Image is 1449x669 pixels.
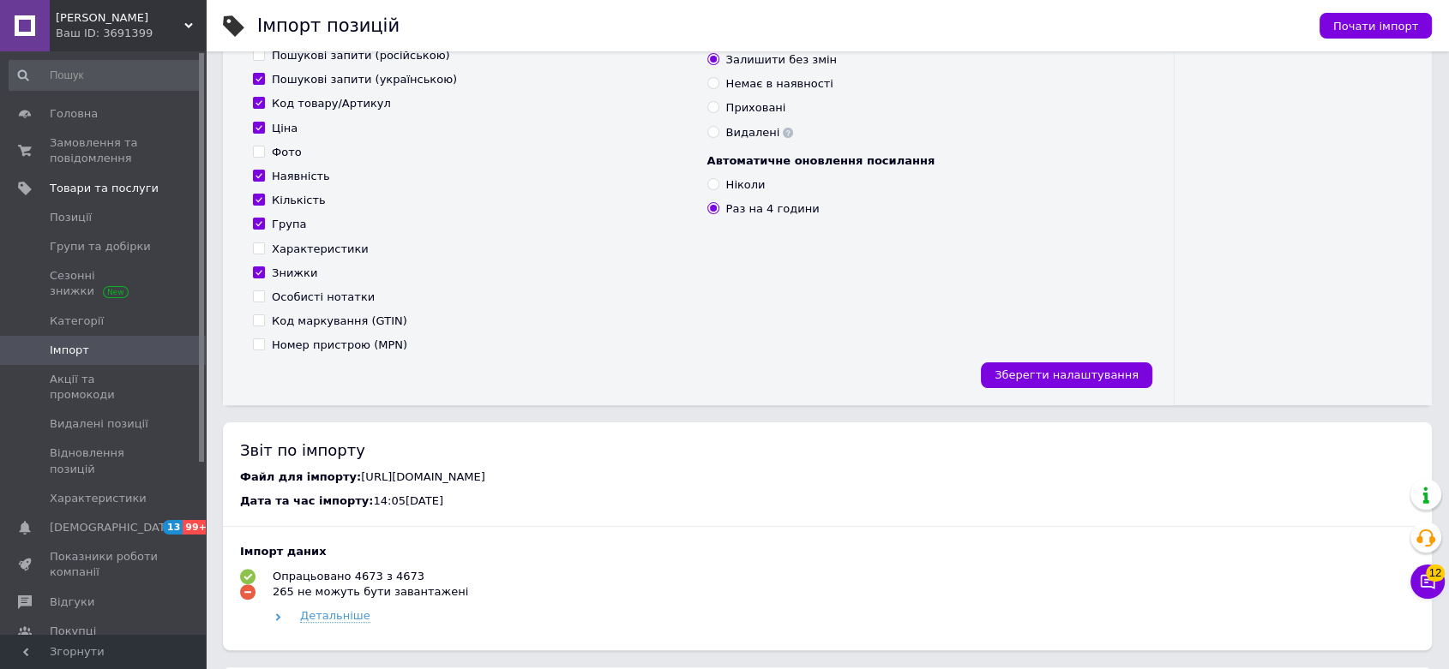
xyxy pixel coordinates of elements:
span: Товари та послуги [50,181,159,196]
div: Автоматичне оновлення посилання [707,153,1145,169]
div: Ціна [272,121,298,136]
button: Чат з покупцем12 [1410,564,1445,599]
button: Зберегти налаштування [981,362,1152,388]
div: Залишити без змін [726,52,837,68]
span: Сезонні знижки [50,268,159,299]
div: Кількість [272,193,326,208]
div: Особисті нотатки [272,290,375,305]
span: Зберегти налаштування [995,368,1139,381]
span: Відновлення позицій [50,445,159,476]
div: Опрацьовано 4673 з 4673 [273,569,424,584]
div: Ніколи [726,177,766,193]
span: Показники роботи компанії [50,549,159,580]
div: Ваш ID: 3691399 [56,26,206,41]
span: Файл для імпорту: [240,470,361,483]
span: [DEMOGRAPHIC_DATA] [50,520,177,535]
div: Наявність [272,169,330,184]
h1: Імпорт позицій [257,15,400,36]
div: Код товару/Артикул [272,96,391,111]
span: Імпорт [50,343,89,358]
button: Почати імпорт [1320,13,1432,39]
input: Пошук [9,60,201,91]
div: Пошукові запити (російською) [272,48,450,63]
span: 12 [1426,564,1445,582]
span: 13 [163,520,183,535]
div: Імпорт даних [240,544,1415,559]
div: 265 не можуть бути завантажені [273,584,468,600]
span: Акції та промокоди [50,372,159,403]
span: Замовлення та повідомлення [50,135,159,166]
div: Група [272,217,306,232]
span: Головна [50,106,98,122]
span: Детальніше [300,609,370,623]
span: Групи та добірки [50,239,151,254]
div: Приховані [726,100,786,116]
span: [URL][DOMAIN_NAME] [361,470,485,483]
div: Характеристики [272,242,369,257]
div: Код маркування (GTIN) [272,314,407,329]
div: Номер пристрою (MPN) [272,337,407,353]
div: Немає в наявності [726,76,833,92]
div: Знижки [272,266,317,281]
span: Відгуки [50,594,94,610]
span: Почати імпорт [1333,20,1418,33]
span: Тобі Шо [56,10,184,26]
div: Видалені [726,125,794,140]
span: Категорії [50,314,104,329]
span: 14:05[DATE] [373,494,442,507]
span: Видалені позиції [50,416,148,432]
div: Раз на 4 години [726,201,820,217]
div: Пошукові запити (українською) [272,72,457,87]
div: Фото [272,145,302,160]
span: Позиції [50,210,92,225]
span: Покупці [50,624,96,639]
div: Звіт по імпорту [240,439,1415,461]
span: 99+ [183,520,211,535]
span: Характеристики [50,491,147,506]
span: Дата та час імпорту: [240,494,373,507]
